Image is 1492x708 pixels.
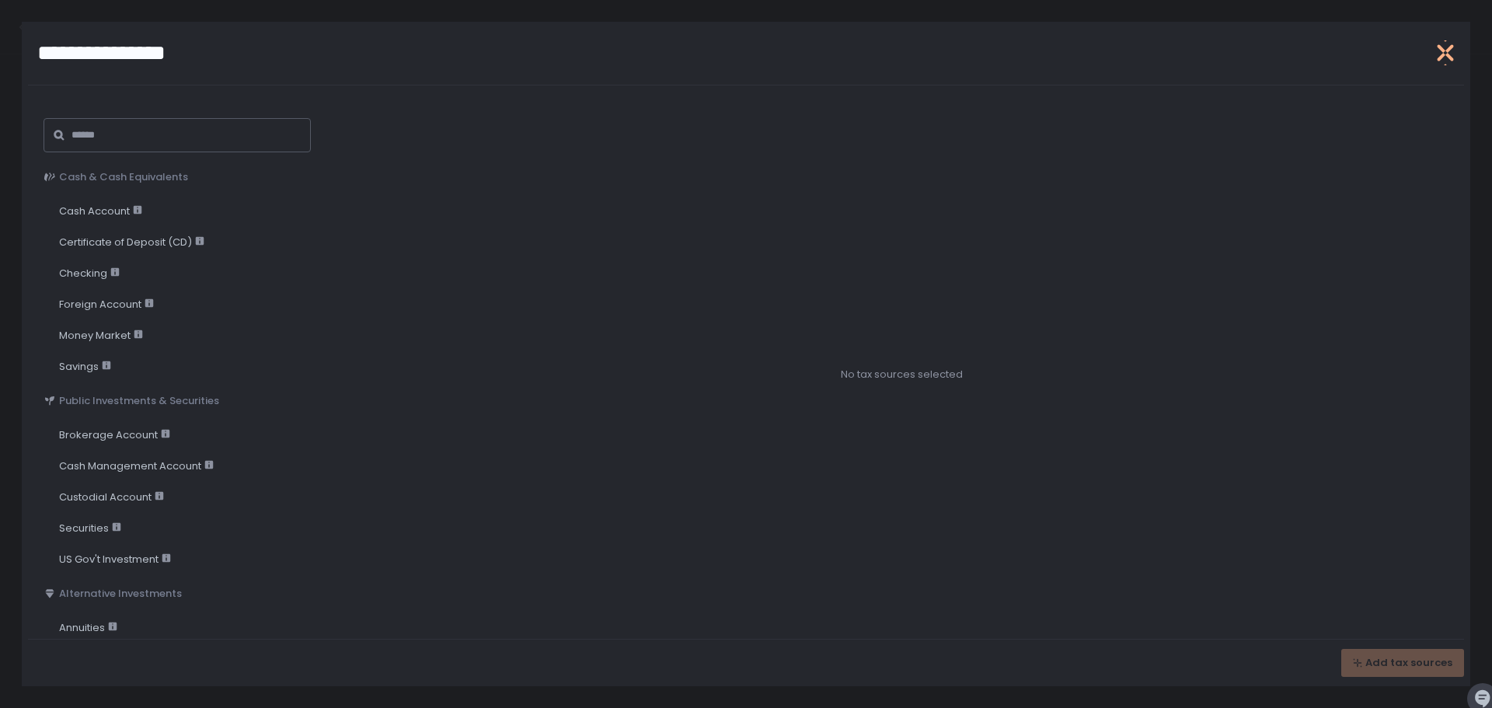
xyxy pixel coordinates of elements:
[59,329,143,343] span: Money Market
[59,267,120,281] span: Checking
[333,110,1470,639] div: No tax sources selected
[59,459,214,473] span: Cash Management Account
[59,394,219,408] span: Public Investments & Securities
[59,621,117,635] span: Annuities
[59,170,188,184] span: Cash & Cash Equivalents
[59,587,182,601] span: Alternative Investments
[59,521,121,535] span: Securities
[59,490,164,504] span: Custodial Account
[59,360,111,374] span: Savings
[59,298,154,312] span: Foreign Account
[59,553,171,567] span: US Gov't Investment
[59,428,170,442] span: Brokerage Account
[59,235,204,249] span: Certificate of Deposit (CD)
[59,204,142,218] span: Cash Account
